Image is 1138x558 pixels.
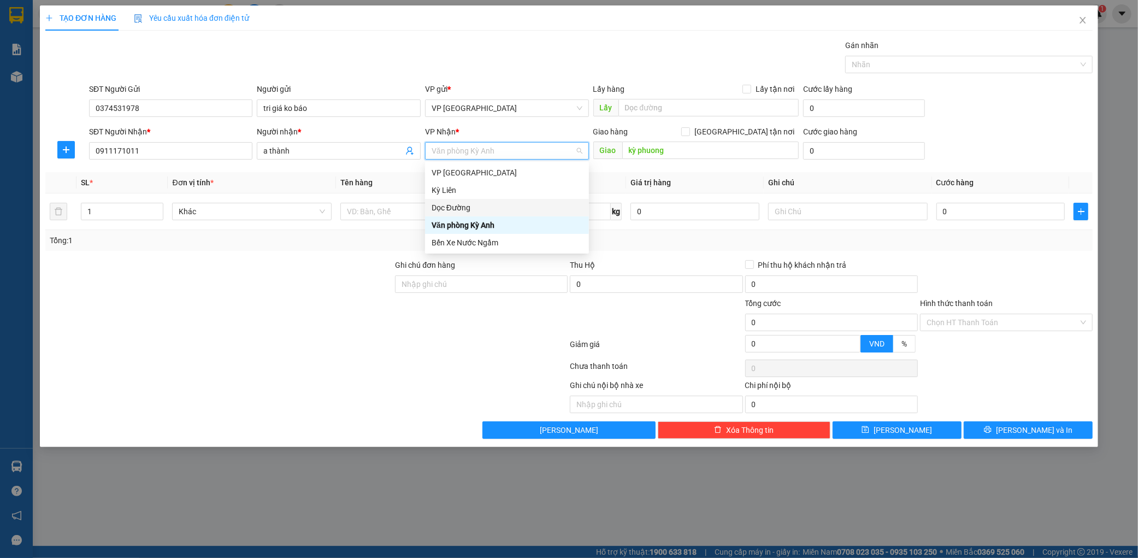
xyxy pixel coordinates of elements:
button: printer[PERSON_NAME] và In [964,421,1093,439]
div: Tổng: 1 [50,234,439,246]
div: Dọc Đường [425,199,589,216]
div: Chi phí nội bộ [745,379,918,396]
th: Ghi chú [764,172,932,193]
div: Văn phòng Kỳ Anh [432,219,582,231]
span: close [1078,16,1087,25]
button: delete [50,203,67,220]
div: SĐT Người Nhận [89,126,253,138]
button: [PERSON_NAME] [482,421,655,439]
div: VP [GEOGRAPHIC_DATA] [432,167,582,179]
div: Nhận: Văn phòng Kỳ Anh [114,64,196,87]
span: Đơn vị tính [172,178,213,187]
span: delete [714,426,722,434]
input: Dọc đường [618,99,799,116]
span: printer [984,426,992,434]
button: deleteXóa Thông tin [658,421,830,439]
text: MD1310250071 [64,46,139,58]
input: Dọc đường [622,142,799,159]
span: [PERSON_NAME] [874,424,932,436]
span: Lấy hàng [593,85,625,93]
div: Ghi chú nội bộ nhà xe [570,379,742,396]
span: Văn phòng Kỳ Anh [432,143,582,159]
img: icon [134,14,143,23]
input: Cước lấy hàng [803,99,925,117]
div: Gửi: VP [GEOGRAPHIC_DATA] [8,64,109,87]
div: SĐT Người Gửi [89,83,253,95]
input: Ghi Chú [768,203,928,220]
div: VP gửi [425,83,589,95]
label: Cước lấy hàng [803,85,852,93]
button: plus [1074,203,1088,220]
label: Ghi chú đơn hàng [395,261,455,269]
input: Ghi chú đơn hàng [395,275,568,293]
span: Xóa Thông tin [726,424,774,436]
span: Yêu cầu xuất hóa đơn điện tử [134,14,249,22]
span: Lấy [593,99,618,116]
span: save [862,426,869,434]
input: Nhập ghi chú [570,396,742,413]
div: Dọc Đường [432,202,582,214]
input: Cước giao hàng [803,142,925,160]
span: Thu Hộ [570,261,595,269]
span: Giá trị hàng [630,178,671,187]
button: save[PERSON_NAME] [833,421,962,439]
span: VP Mỹ Đình [432,100,582,116]
span: Giao hàng [593,127,628,136]
label: Hình thức thanh toán [920,299,993,308]
button: Close [1068,5,1098,36]
span: [PERSON_NAME] [540,424,598,436]
div: Kỳ Liên [432,184,582,196]
div: Văn phòng Kỳ Anh [425,216,589,234]
span: % [901,339,907,348]
label: Gán nhãn [845,41,878,50]
span: Khác [179,203,325,220]
span: kg [611,203,622,220]
span: SL [81,178,90,187]
div: Người gửi [257,83,421,95]
div: Chưa thanh toán [569,360,744,379]
span: plus [58,145,74,154]
span: Tổng cước [745,299,781,308]
span: Phí thu hộ khách nhận trả [754,259,851,271]
div: Bến Xe Nước Ngầm [425,234,589,251]
div: Bến Xe Nước Ngầm [432,237,582,249]
div: Kỳ Liên [425,181,589,199]
span: plus [1074,207,1088,216]
div: Giảm giá [569,338,744,357]
label: Cước giao hàng [803,127,857,136]
span: VP Nhận [425,127,456,136]
div: VP Mỹ Đình [425,164,589,181]
span: Cước hàng [936,178,974,187]
div: Người nhận [257,126,421,138]
input: 0 [630,203,759,220]
button: plus [57,141,75,158]
span: plus [45,14,53,22]
span: [GEOGRAPHIC_DATA] tận nơi [690,126,799,138]
span: [PERSON_NAME] và In [996,424,1072,436]
span: TẠO ĐƠN HÀNG [45,14,116,22]
span: Giao [593,142,622,159]
span: Lấy tận nơi [751,83,799,95]
span: user-add [405,146,414,155]
span: Tên hàng [340,178,373,187]
input: VD: Bàn, Ghế [340,203,500,220]
span: VND [869,339,885,348]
